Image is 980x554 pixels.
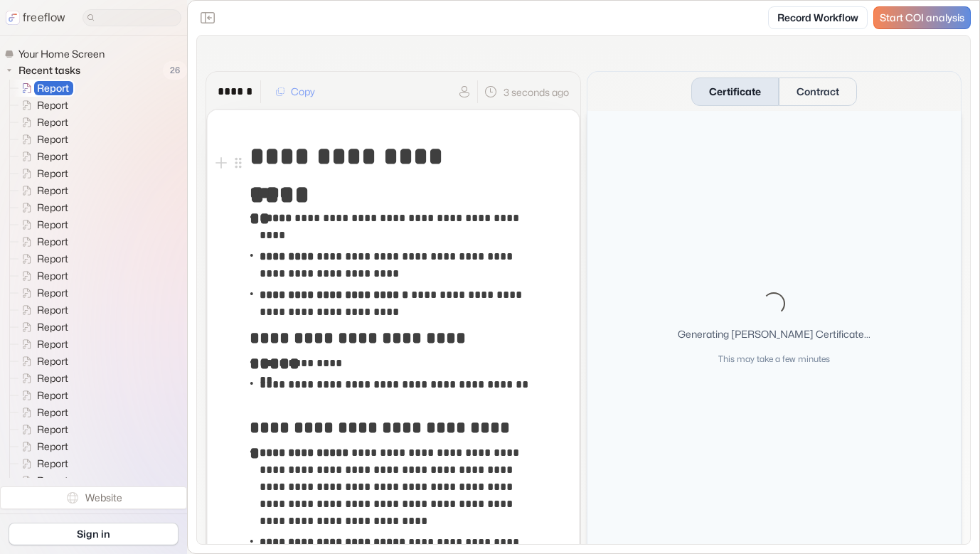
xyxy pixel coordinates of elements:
button: Open block menu [230,154,247,171]
button: Add block [213,154,230,171]
span: Report [34,269,73,283]
button: Copy [267,80,324,103]
span: Report [34,354,73,368]
span: Report [34,218,73,232]
span: Report [34,149,73,164]
span: Report [34,286,73,300]
a: Report [10,319,74,336]
span: Report [34,235,73,249]
a: Report [10,182,74,199]
p: Generating [PERSON_NAME] Certificate... [678,326,870,341]
a: Report [10,267,74,284]
a: Report [10,438,74,455]
a: freeflow [6,9,65,26]
span: Report [34,457,73,471]
a: Report [10,284,74,302]
a: Your Home Screen [4,47,110,61]
a: Report [10,216,74,233]
span: 26 [163,61,187,80]
button: Recent tasks [4,62,86,79]
a: Report [10,80,75,97]
a: Report [10,302,74,319]
a: Report [10,404,74,421]
span: Report [34,388,73,403]
a: Report [10,472,74,489]
p: This may take a few minutes [718,353,830,366]
a: Report [10,233,74,250]
span: Report [34,81,73,95]
span: Report [34,201,73,215]
span: Report [34,422,73,437]
a: Report [10,336,74,353]
span: Start COI analysis [880,12,964,24]
button: Contract [779,78,857,106]
a: Record Workflow [768,6,868,29]
a: Report [10,199,74,216]
span: Report [34,252,73,266]
p: 3 seconds ago [504,85,569,100]
span: Report [34,183,73,198]
span: Report [34,337,73,351]
button: Certificate [691,78,779,106]
p: freeflow [23,9,65,26]
span: Report [34,303,73,317]
span: Report [34,371,73,385]
span: Report [34,405,73,420]
a: Report [10,148,74,165]
span: Your Home Screen [16,47,109,61]
span: Report [34,166,73,181]
span: Report [34,98,73,112]
a: Report [10,421,74,438]
a: Report [10,370,74,387]
button: Close the sidebar [196,6,219,29]
a: Report [10,353,74,370]
a: Sign in [9,523,179,545]
a: Start COI analysis [873,6,971,29]
span: Report [34,474,73,488]
span: Report [34,440,73,454]
a: Report [10,165,74,182]
a: Report [10,250,74,267]
a: Report [10,387,74,404]
a: Report [10,97,74,114]
span: Report [34,115,73,129]
a: Report [10,455,74,472]
span: Recent tasks [16,63,85,78]
a: Report [10,114,74,131]
span: Report [34,132,73,147]
span: Report [34,320,73,334]
a: Report [10,131,74,148]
